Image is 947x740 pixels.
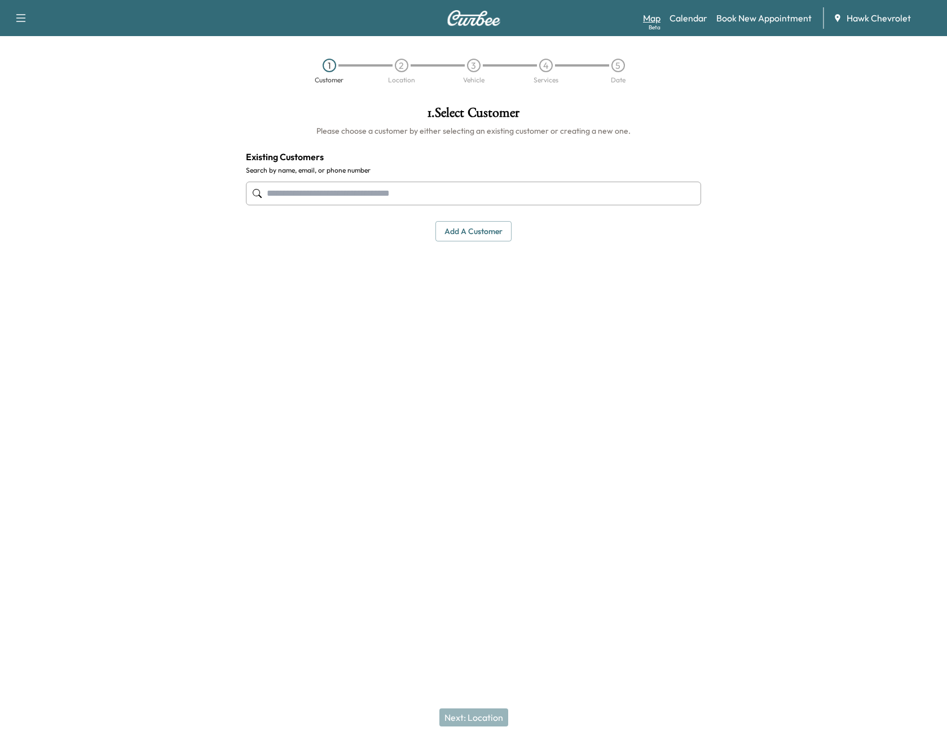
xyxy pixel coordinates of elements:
[467,59,481,72] div: 3
[463,77,484,83] div: Vehicle
[539,59,553,72] div: 4
[847,11,911,25] span: Hawk Chevrolet
[435,221,512,242] button: Add a customer
[643,11,660,25] a: MapBeta
[534,77,558,83] div: Services
[611,77,626,83] div: Date
[246,166,702,175] label: Search by name, email, or phone number
[246,150,702,164] h4: Existing Customers
[315,77,343,83] div: Customer
[716,11,812,25] a: Book New Appointment
[611,59,625,72] div: 5
[246,125,702,136] h6: Please choose a customer by either selecting an existing customer or creating a new one.
[246,106,702,125] h1: 1 . Select Customer
[323,59,336,72] div: 1
[447,10,501,26] img: Curbee Logo
[669,11,707,25] a: Calendar
[388,77,415,83] div: Location
[649,23,660,32] div: Beta
[395,59,408,72] div: 2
